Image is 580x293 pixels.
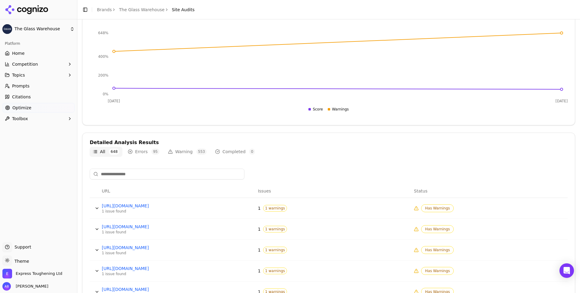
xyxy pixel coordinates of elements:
[2,48,75,58] a: Home
[97,7,195,13] nav: breadcrumb
[125,147,163,156] button: Errors95
[249,149,255,155] span: 0
[172,7,195,13] span: Site Audits
[258,268,261,274] span: 1
[421,204,454,212] span: Has Warnings
[99,184,256,198] th: URL
[98,73,108,77] tspan: 200%
[102,251,192,255] div: 1 issue found
[151,149,159,155] span: 95
[12,259,29,264] span: Theme
[10,16,14,21] img: website_grey.svg
[258,205,261,211] span: 1
[263,268,287,274] span: 1 warnings
[421,225,454,233] span: Has Warnings
[258,188,271,194] span: Issues
[90,147,122,156] button: All648
[12,244,31,250] span: Support
[17,10,30,15] div: v 4.0.25
[2,269,62,278] button: Open organization switcher
[263,247,287,253] span: 1 warnings
[411,184,568,198] th: Status
[10,10,14,15] img: logo_orange.svg
[421,267,454,275] span: Has Warnings
[12,61,38,67] span: Competition
[12,105,31,111] span: Optimize
[2,81,75,91] a: Prompts
[60,35,65,40] img: tab_keywords_by_traffic_grey.svg
[12,116,28,122] span: Toolbox
[102,230,192,235] div: 1 issue found
[263,226,287,232] span: 1 warnings
[67,36,102,40] div: Keywords by Traffic
[12,94,31,100] span: Citations
[14,26,67,32] span: The Glass Warehouse
[16,16,43,21] div: Domain: [URL]
[13,284,48,289] span: [PERSON_NAME]
[258,247,261,253] span: 1
[98,54,108,59] tspan: 400%
[102,188,110,194] span: URL
[2,24,12,34] img: The Glass Warehouse
[2,39,75,48] div: Platform
[421,246,454,254] span: Has Warnings
[16,271,62,276] span: Express Toughening Ltd
[2,282,48,291] button: Open user button
[90,140,568,145] div: Detailed Analysis Results
[102,224,192,230] a: [URL][DOMAIN_NAME]
[328,107,349,112] div: Warnings
[212,147,258,156] button: Completed0
[196,149,207,155] span: 553
[98,31,108,35] tspan: 648%
[102,203,192,209] a: [URL][DOMAIN_NAME]
[12,72,25,78] span: Topics
[12,83,30,89] span: Prompts
[2,70,75,80] button: Topics
[556,99,568,103] tspan: [DATE]
[2,59,75,69] button: Competition
[2,282,11,291] img: Adam Blundell
[109,149,119,155] span: 648
[2,114,75,123] button: Toolbox
[12,50,24,56] span: Home
[108,99,120,103] tspan: [DATE]
[165,147,210,156] button: Warning553
[308,107,323,112] div: Score
[263,205,287,212] span: 1 warnings
[102,272,192,276] div: 1 issue found
[97,7,112,12] a: Brands
[256,184,412,198] th: Issues
[103,92,108,96] tspan: 0%
[2,92,75,102] a: Citations
[414,188,427,194] span: Status
[102,265,192,272] a: [URL][DOMAIN_NAME]
[102,286,192,292] a: [URL][DOMAIN_NAME]
[16,35,21,40] img: tab_domain_overview_orange.svg
[119,7,165,13] a: The Glass Warehouse
[258,226,261,232] span: 1
[559,263,574,278] div: Open Intercom Messenger
[2,103,75,113] a: Optimize
[102,245,192,251] a: [URL][DOMAIN_NAME]
[102,209,192,214] div: 1 issue found
[2,269,12,278] img: Express Toughening Ltd
[23,36,54,40] div: Domain Overview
